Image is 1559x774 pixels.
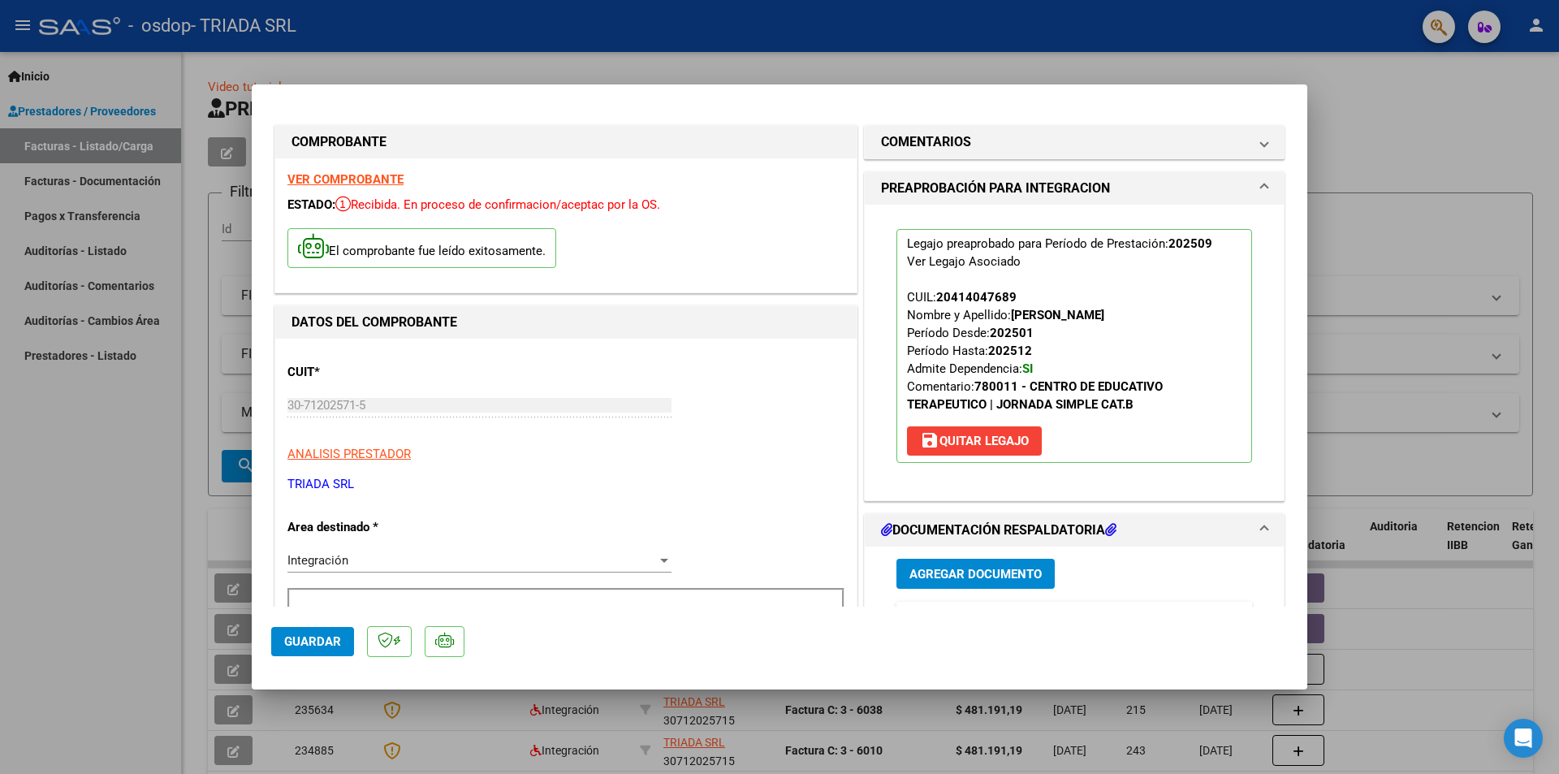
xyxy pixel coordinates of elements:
[896,559,1055,589] button: Agregar Documento
[292,134,387,149] strong: COMPROBANTE
[287,363,455,382] p: CUIT
[896,602,937,637] datatable-header-cell: ID
[271,627,354,656] button: Guardar
[881,521,1116,540] h1: DOCUMENTACIÓN RESPALDATORIA
[287,518,455,537] p: Area destinado *
[909,567,1042,582] span: Agregar Documento
[1022,361,1033,376] strong: SI
[1504,719,1543,758] div: Open Intercom Messenger
[1011,308,1104,322] strong: [PERSON_NAME]
[287,553,348,568] span: Integración
[1168,236,1212,251] strong: 202509
[936,288,1017,306] div: 20414047689
[920,434,1029,448] span: Quitar Legajo
[1059,602,1164,637] datatable-header-cell: Usuario
[1246,602,1327,637] datatable-header-cell: Acción
[990,326,1034,340] strong: 202501
[865,172,1284,205] mat-expansion-panel-header: PREAPROBACIÓN PARA INTEGRACION
[865,514,1284,547] mat-expansion-panel-header: DOCUMENTACIÓN RESPALDATORIA
[907,290,1163,412] span: CUIL: Nombre y Apellido: Período Desde: Período Hasta: Admite Dependencia:
[865,205,1284,500] div: PREAPROBACIÓN PARA INTEGRACION
[287,447,411,461] span: ANALISIS PRESTADOR
[287,228,556,268] p: El comprobante fue leído exitosamente.
[988,344,1032,358] strong: 202512
[881,179,1110,198] h1: PREAPROBACIÓN PARA INTEGRACION
[907,426,1042,456] button: Quitar Legajo
[287,475,844,494] p: TRIADA SRL
[865,126,1284,158] mat-expansion-panel-header: COMENTARIOS
[287,197,335,212] span: ESTADO:
[907,379,1163,412] span: Comentario:
[292,314,457,330] strong: DATOS DEL COMPROBANTE
[881,132,971,152] h1: COMENTARIOS
[896,229,1252,463] p: Legajo preaprobado para Período de Prestación:
[1164,602,1246,637] datatable-header-cell: Subido
[287,172,404,187] a: VER COMPROBANTE
[920,430,939,450] mat-icon: save
[284,634,341,649] span: Guardar
[907,253,1021,270] div: Ver Legajo Asociado
[335,197,660,212] span: Recibida. En proceso de confirmacion/aceptac por la OS.
[937,602,1059,637] datatable-header-cell: Documento
[907,379,1163,412] strong: 780011 - CENTRO DE EDUCATIVO TERAPEUTICO | JORNADA SIMPLE CAT.B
